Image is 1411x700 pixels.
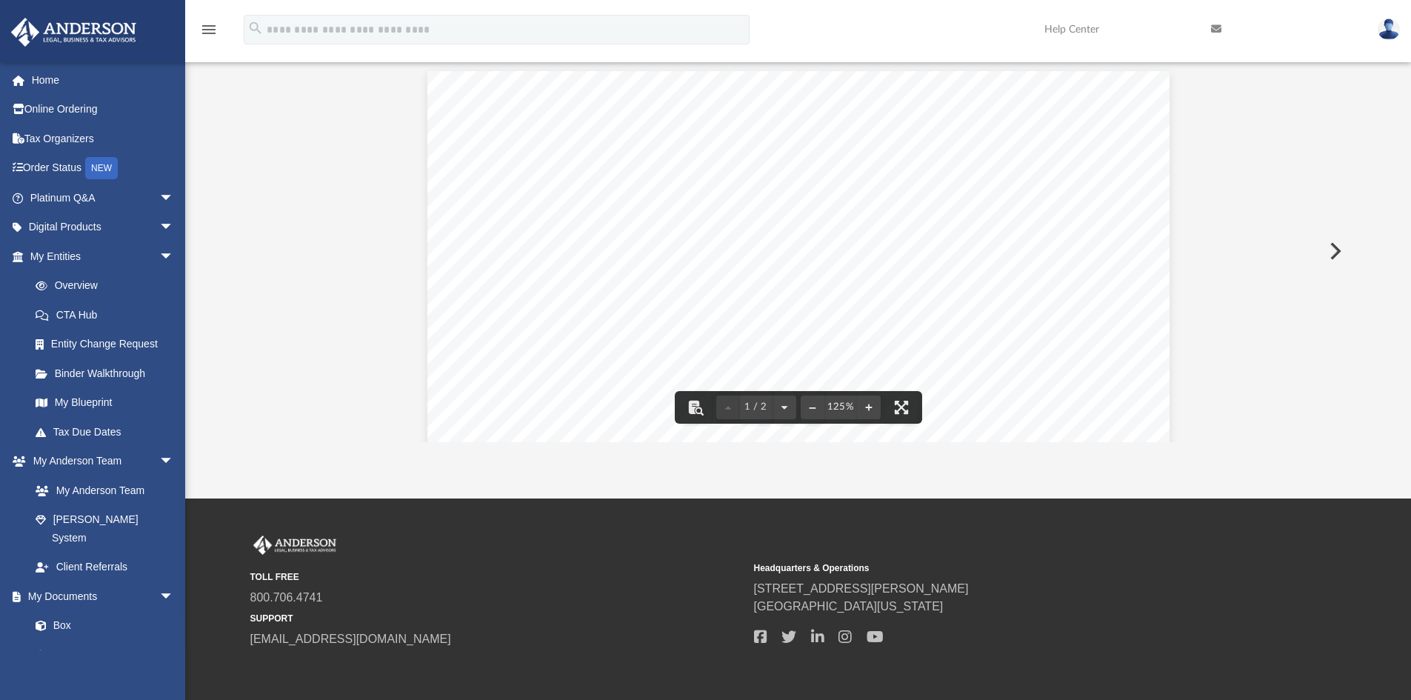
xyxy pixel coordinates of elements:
[200,21,218,39] i: menu
[159,213,189,243] span: arrow_drop_down
[754,582,969,595] a: [STREET_ADDRESS][PERSON_NAME]
[773,391,796,424] button: Next page
[21,505,189,553] a: [PERSON_NAME] System
[10,95,196,124] a: Online Ordering
[21,271,196,301] a: Overview
[250,570,744,584] small: TOLL FREE
[21,611,181,641] a: Box
[10,153,196,184] a: Order StatusNEW
[247,21,1350,442] div: Preview
[7,18,141,47] img: Anderson Advisors Platinum Portal
[159,183,189,213] span: arrow_drop_down
[10,241,196,271] a: My Entitiesarrow_drop_down
[21,388,189,418] a: My Blueprint
[85,157,118,179] div: NEW
[740,391,773,424] button: 1 / 2
[1378,19,1400,40] img: User Pic
[159,581,189,612] span: arrow_drop_down
[21,300,196,330] a: CTA Hub
[21,359,196,388] a: Binder Walkthrough
[21,330,196,359] a: Entity Change Request
[10,65,196,95] a: Home
[21,476,181,505] a: My Anderson Team
[679,391,712,424] button: Toggle findbar
[1318,230,1350,272] button: Next File
[250,633,451,645] a: [EMAIL_ADDRESS][DOMAIN_NAME]
[159,241,189,272] span: arrow_drop_down
[885,391,918,424] button: Enter fullscreen
[740,402,773,412] span: 1 / 2
[10,213,196,242] a: Digital Productsarrow_drop_down
[754,600,944,613] a: [GEOGRAPHIC_DATA][US_STATE]
[824,402,857,412] div: Current zoom level
[200,28,218,39] a: menu
[247,20,264,36] i: search
[801,391,824,424] button: Zoom out
[250,536,339,555] img: Anderson Advisors Platinum Portal
[754,561,1247,575] small: Headquarters & Operations
[250,612,744,625] small: SUPPORT
[21,553,189,582] a: Client Referrals
[21,417,196,447] a: Tax Due Dates
[247,60,1350,442] div: File preview
[10,447,189,476] a: My Anderson Teamarrow_drop_down
[857,391,881,424] button: Zoom in
[10,183,196,213] a: Platinum Q&Aarrow_drop_down
[159,447,189,477] span: arrow_drop_down
[21,640,189,670] a: Meeting Minutes
[250,591,323,604] a: 800.706.4741
[247,60,1350,442] div: Document Viewer
[10,124,196,153] a: Tax Organizers
[10,581,189,611] a: My Documentsarrow_drop_down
